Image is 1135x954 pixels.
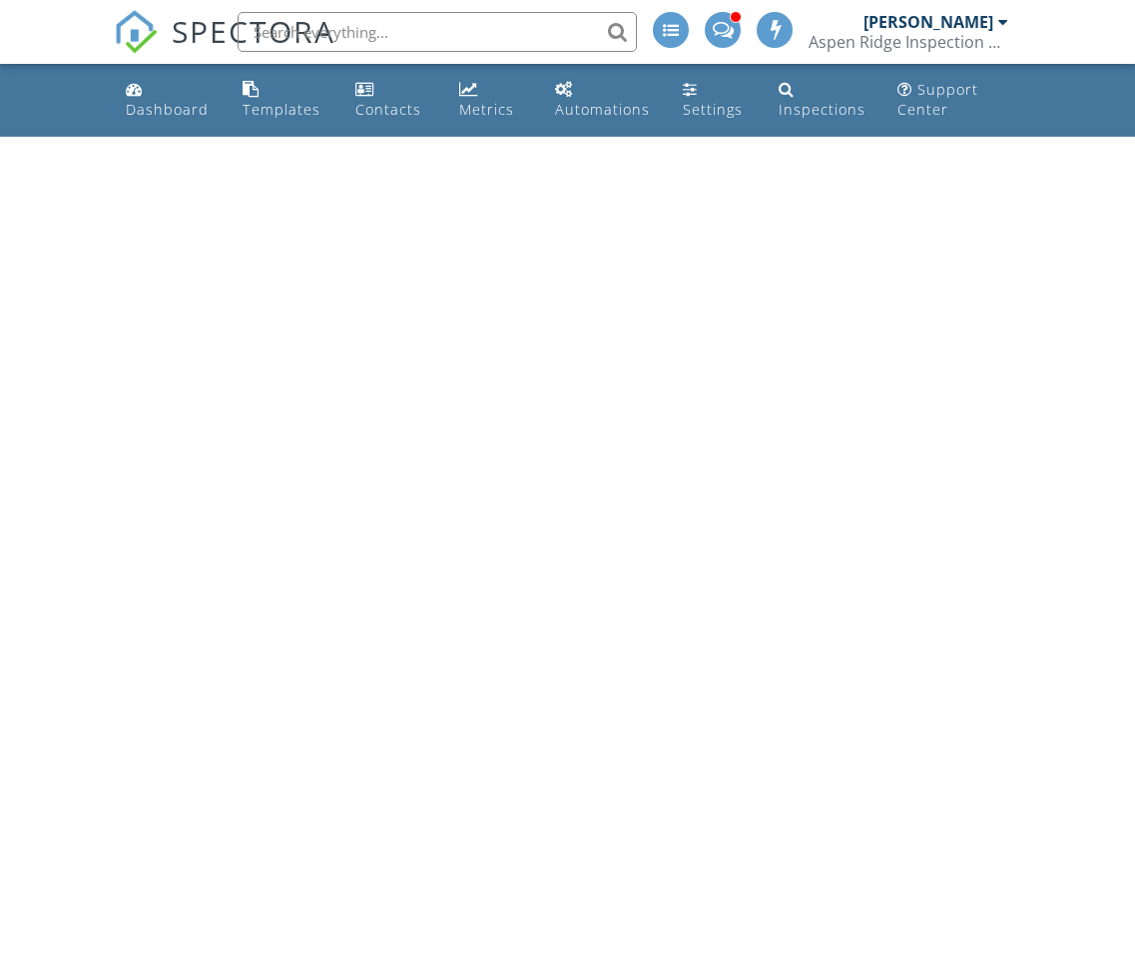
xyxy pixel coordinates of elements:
a: Contacts [347,72,436,129]
a: Inspections [771,72,874,129]
a: Settings [675,72,755,129]
a: Automations (Advanced) [547,72,659,129]
div: Metrics [459,100,514,119]
div: Dashboard [126,100,209,119]
div: Support Center [897,80,978,119]
div: Settings [683,100,743,119]
div: Aspen Ridge Inspection Services LLC [809,32,1008,52]
img: The Best Home Inspection Software - Spectora [114,10,158,54]
a: Templates [235,72,331,129]
a: Metrics [451,72,530,129]
div: Inspections [779,100,865,119]
a: SPECTORA [114,27,335,69]
span: SPECTORA [172,10,335,52]
a: Dashboard [118,72,219,129]
div: Automations [555,100,650,119]
div: Contacts [355,100,421,119]
input: Search everything... [238,12,637,52]
div: Templates [243,100,320,119]
a: Support Center [889,72,1017,129]
div: [PERSON_NAME] [863,12,993,32]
